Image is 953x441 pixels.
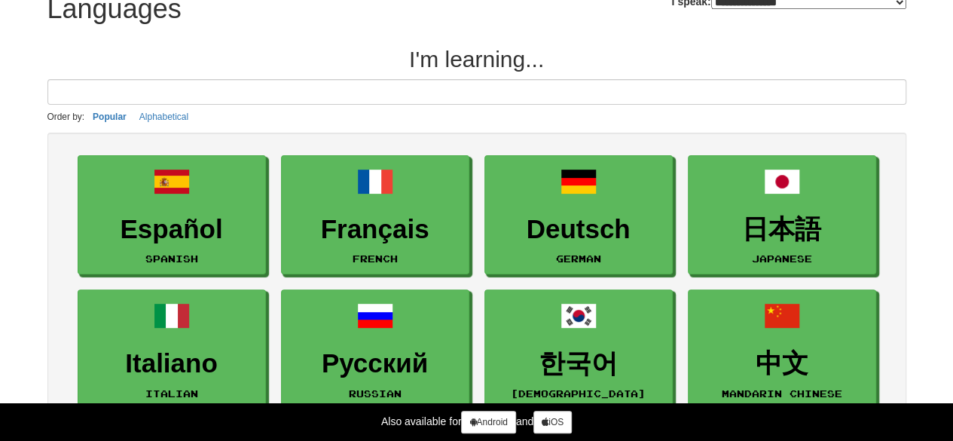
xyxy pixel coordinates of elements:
[281,289,469,409] a: РусскийRussian
[78,289,266,409] a: ItalianoItalian
[722,388,842,399] small: Mandarin Chinese
[47,112,85,122] small: Order by:
[353,253,398,264] small: French
[688,155,876,275] a: 日本語Japanese
[78,155,266,275] a: EspañolSpanish
[145,388,198,399] small: Italian
[511,388,646,399] small: [DEMOGRAPHIC_DATA]
[493,215,664,244] h3: Deutsch
[484,289,673,409] a: 한국어[DEMOGRAPHIC_DATA]
[88,109,131,125] button: Popular
[484,155,673,275] a: DeutschGerman
[47,47,906,72] h2: I'm learning...
[688,289,876,409] a: 中文Mandarin Chinese
[696,349,868,378] h3: 中文
[533,411,572,433] a: iOS
[145,253,198,264] small: Spanish
[461,411,515,433] a: Android
[289,215,461,244] h3: Français
[752,253,812,264] small: Japanese
[86,215,258,244] h3: Español
[493,349,664,378] h3: 한국어
[135,109,193,125] button: Alphabetical
[556,253,601,264] small: German
[289,349,461,378] h3: Русский
[696,215,868,244] h3: 日本語
[281,155,469,275] a: FrançaisFrench
[86,349,258,378] h3: Italiano
[349,388,402,399] small: Russian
